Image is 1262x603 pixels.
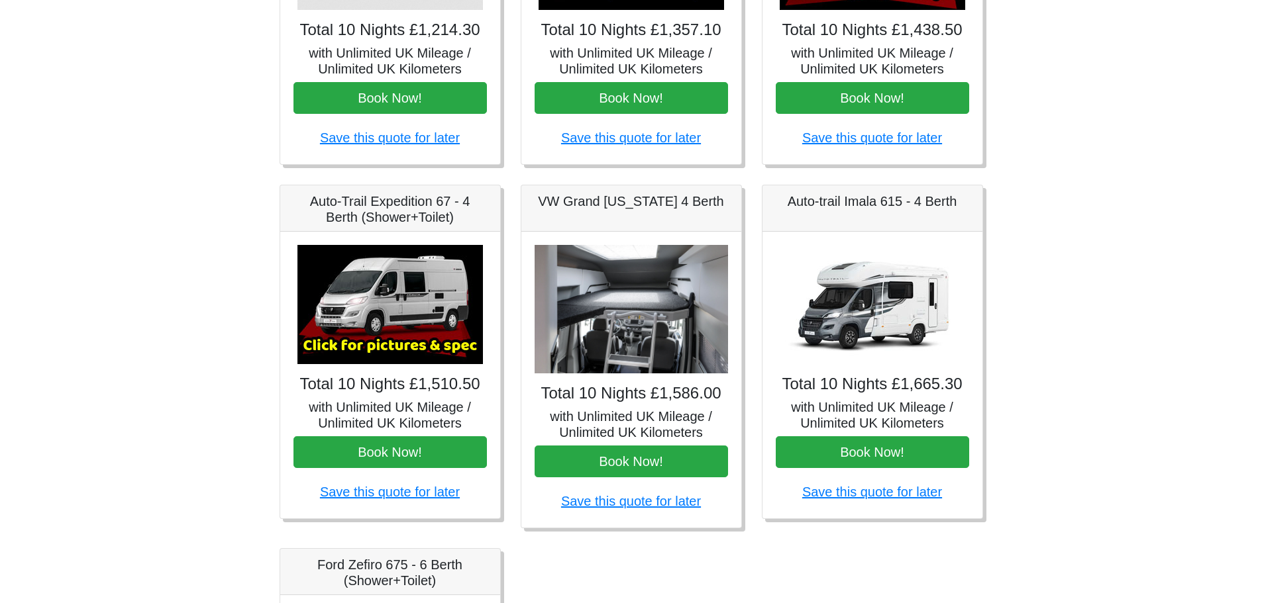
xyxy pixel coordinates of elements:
a: Save this quote for later [802,485,942,499]
h5: with Unlimited UK Mileage / Unlimited UK Kilometers [293,45,487,77]
a: Save this quote for later [561,494,701,508]
button: Book Now! [293,82,487,114]
button: Book Now! [535,82,728,114]
a: Save this quote for later [802,130,942,145]
h5: VW Grand [US_STATE] 4 Berth [535,193,728,209]
button: Book Now! [776,82,969,114]
h4: Total 10 Nights £1,357.10 [535,21,728,40]
h4: Total 10 Nights £1,586.00 [535,384,728,403]
img: Auto-trail Imala 615 - 4 Berth [780,245,965,364]
h4: Total 10 Nights £1,510.50 [293,375,487,394]
h5: with Unlimited UK Mileage / Unlimited UK Kilometers [293,399,487,431]
h5: with Unlimited UK Mileage / Unlimited UK Kilometers [535,408,728,440]
h5: Auto-Trail Expedition 67 - 4 Berth (Shower+Toilet) [293,193,487,225]
a: Save this quote for later [320,130,460,145]
h5: with Unlimited UK Mileage / Unlimited UK Kilometers [535,45,728,77]
h5: with Unlimited UK Mileage / Unlimited UK Kilometers [776,399,969,431]
button: Book Now! [535,445,728,477]
a: Save this quote for later [320,485,460,499]
img: Auto-Trail Expedition 67 - 4 Berth (Shower+Toilet) [297,245,483,364]
h5: with Unlimited UK Mileage / Unlimited UK Kilometers [776,45,969,77]
a: Save this quote for later [561,130,701,145]
img: VW Grand California 4 Berth [535,245,728,374]
button: Book Now! [776,436,969,468]
h5: Auto-trail Imala 615 - 4 Berth [776,193,969,209]
h4: Total 10 Nights £1,438.50 [776,21,969,40]
h5: Ford Zefiro 675 - 6 Berth (Shower+Toilet) [293,557,487,588]
h4: Total 10 Nights £1,665.30 [776,375,969,394]
h4: Total 10 Nights £1,214.30 [293,21,487,40]
button: Book Now! [293,436,487,468]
